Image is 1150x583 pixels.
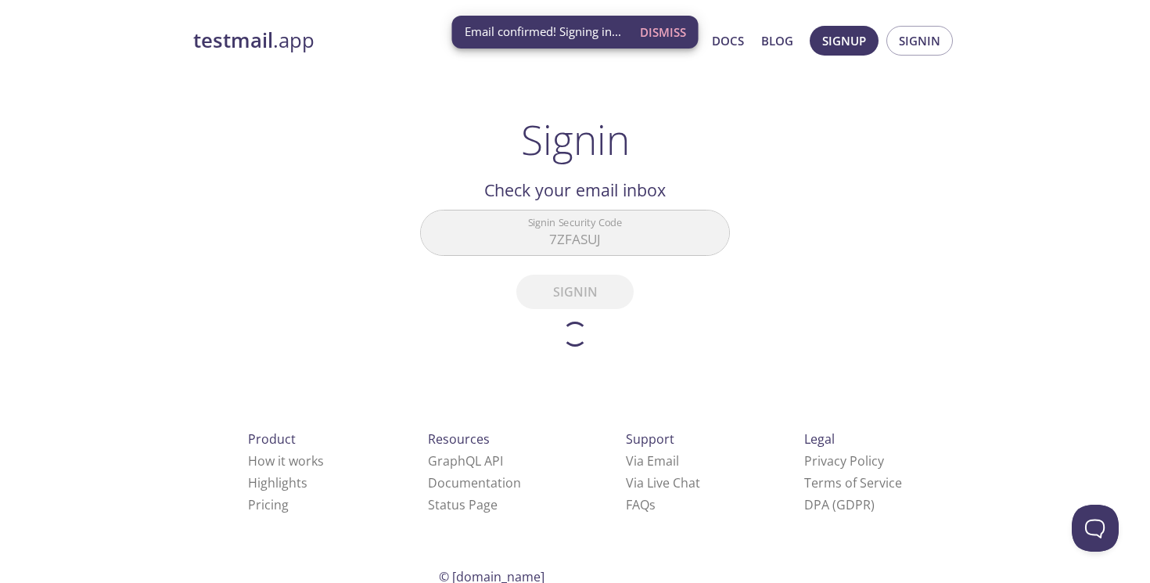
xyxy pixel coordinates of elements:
[712,31,744,51] a: Docs
[428,452,503,470] a: GraphQL API
[420,177,730,203] h2: Check your email inbox
[649,496,656,513] span: s
[804,474,902,491] a: Terms of Service
[804,496,875,513] a: DPA (GDPR)
[626,496,656,513] a: FAQ
[804,452,884,470] a: Privacy Policy
[193,27,561,54] a: testmail.app
[640,22,686,42] span: Dismiss
[465,23,621,40] span: Email confirmed! Signing in...
[626,474,700,491] a: Via Live Chat
[761,31,793,51] a: Blog
[428,430,490,448] span: Resources
[248,430,296,448] span: Product
[248,496,289,513] a: Pricing
[804,430,835,448] span: Legal
[899,31,940,51] span: Signin
[428,474,521,491] a: Documentation
[193,27,273,54] strong: testmail
[626,452,679,470] a: Via Email
[626,430,674,448] span: Support
[810,26,879,56] button: Signup
[248,474,307,491] a: Highlights
[634,17,692,47] button: Dismiss
[886,26,953,56] button: Signin
[428,496,498,513] a: Status Page
[521,116,630,163] h1: Signin
[248,452,324,470] a: How it works
[1072,505,1119,552] iframe: Help Scout Beacon - Open
[822,31,866,51] span: Signup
